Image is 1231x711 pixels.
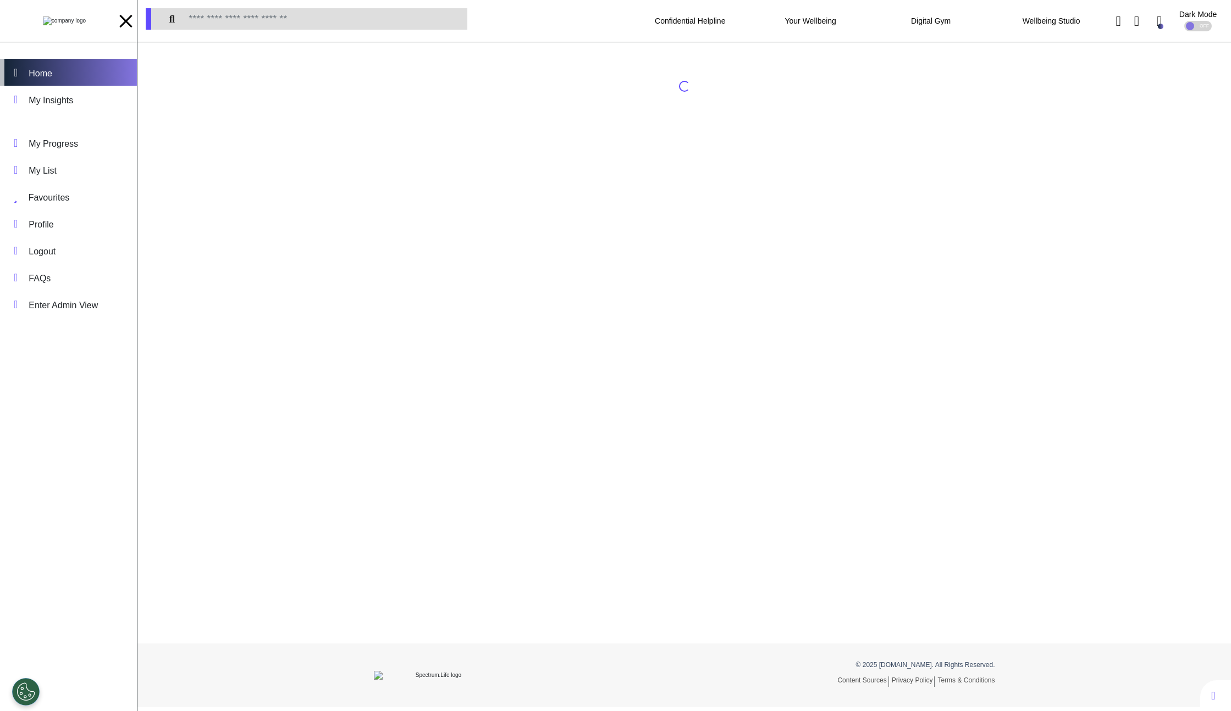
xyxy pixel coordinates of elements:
[29,299,98,312] div: Enter Admin View
[693,660,995,670] p: © 2025 [DOMAIN_NAME]. All Rights Reserved.
[29,218,53,231] div: Profile
[29,67,52,80] div: Home
[892,676,935,687] a: Privacy Policy
[29,245,56,258] div: Logout
[12,678,40,706] button: Open Preferences
[29,94,73,107] div: My Insights
[43,16,86,25] img: company logo
[837,676,888,687] a: Content Sources
[29,164,57,177] div: My List
[635,5,745,36] div: Confidential Helpline
[29,137,78,151] div: My Progress
[755,5,865,36] div: Your Wellbeing
[1184,21,1212,31] div: OFF
[1179,10,1217,18] div: Dark Mode
[876,5,986,36] div: Digital Gym
[937,676,995,684] a: Terms & Conditions
[374,671,495,680] img: Spectrum.Life logo
[996,5,1106,36] div: Wellbeing Studio
[29,191,70,204] div: Favourites
[29,272,51,285] div: FAQs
